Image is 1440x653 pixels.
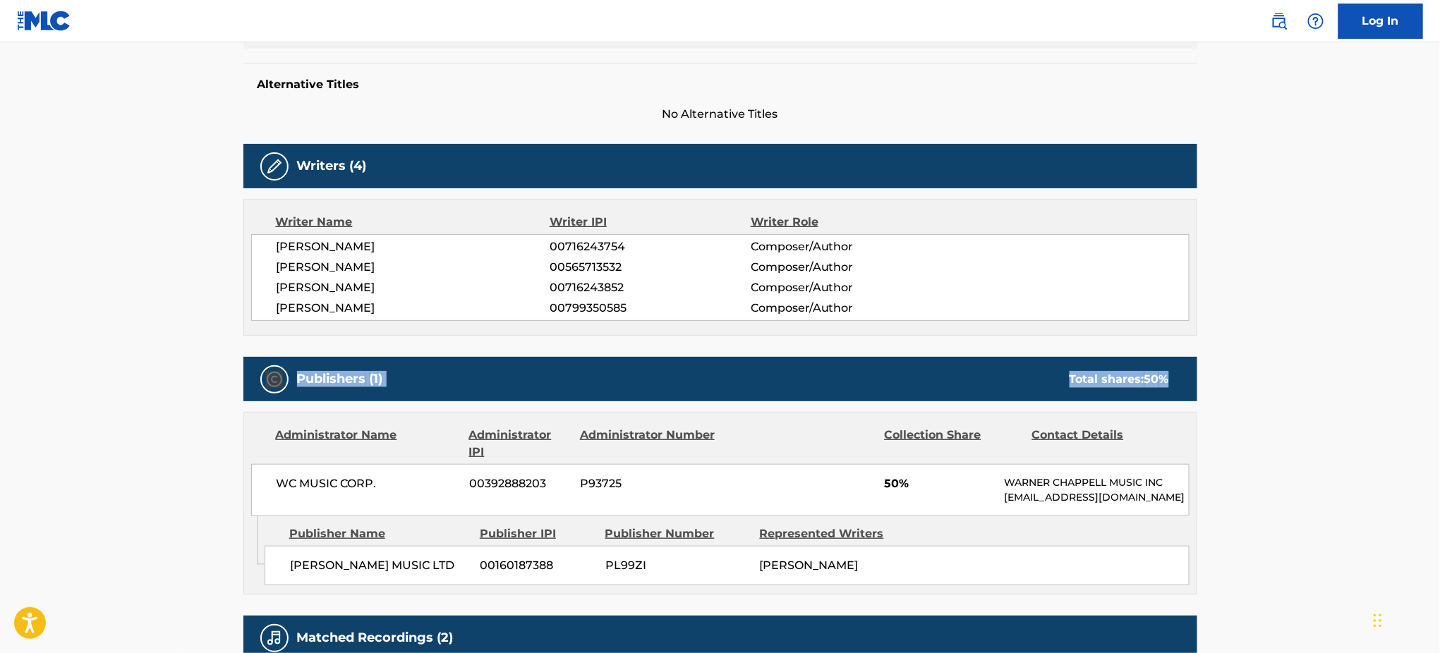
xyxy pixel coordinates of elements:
div: Total shares: [1070,371,1169,388]
div: Publisher Name [289,525,469,542]
span: 00799350585 [550,300,750,317]
span: [PERSON_NAME] [277,300,550,317]
div: Writer Role [751,214,933,231]
span: Composer/Author [751,238,933,255]
img: Publishers [266,371,283,388]
img: help [1307,13,1324,30]
span: [PERSON_NAME] [277,238,550,255]
div: Writer IPI [550,214,751,231]
div: Contact Details [1032,427,1169,460]
span: 00392888203 [469,475,569,492]
div: Publisher IPI [480,525,595,542]
span: 50 % [1144,372,1169,386]
span: [PERSON_NAME] [277,279,550,296]
img: Matched Recordings [266,630,283,647]
span: WC MUSIC CORP. [277,475,459,492]
span: 50% [884,475,993,492]
div: Help [1302,7,1330,35]
div: Represented Writers [760,525,904,542]
div: Writer Name [276,214,550,231]
span: [PERSON_NAME] MUSIC LTD [290,557,470,574]
span: No Alternative Titles [243,106,1197,123]
a: Log In [1338,4,1423,39]
span: Composer/Author [751,300,933,317]
img: Writers [266,158,283,175]
img: search [1271,13,1288,30]
span: PL99ZI [605,557,749,574]
div: Administrator Name [276,427,459,460]
h5: Alternative Titles [258,78,1183,92]
span: [PERSON_NAME] [760,559,859,572]
span: Composer/Author [751,279,933,296]
span: 00716243852 [550,279,750,296]
h5: Matched Recordings (2) [297,630,454,646]
div: Collection Share [884,427,1021,460]
p: WARNER CHAPPELL MUSIC INC [1004,475,1188,490]
a: Public Search [1265,7,1293,35]
span: P93725 [580,475,717,492]
span: [PERSON_NAME] [277,259,550,276]
p: [EMAIL_ADDRESS][DOMAIN_NAME] [1004,490,1188,505]
span: 00565713532 [550,259,750,276]
div: Administrator IPI [469,427,569,460]
h5: Writers (4) [297,158,367,174]
div: Drag [1374,599,1382,642]
div: Publisher Number [605,525,749,542]
span: Composer/Author [751,259,933,276]
span: 00160187388 [480,557,595,574]
img: MLC Logo [17,11,71,31]
span: 00716243754 [550,238,750,255]
iframe: Chat Widget [1369,585,1440,653]
h5: Publishers (1) [297,371,383,387]
div: Administrator Number [580,427,717,460]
